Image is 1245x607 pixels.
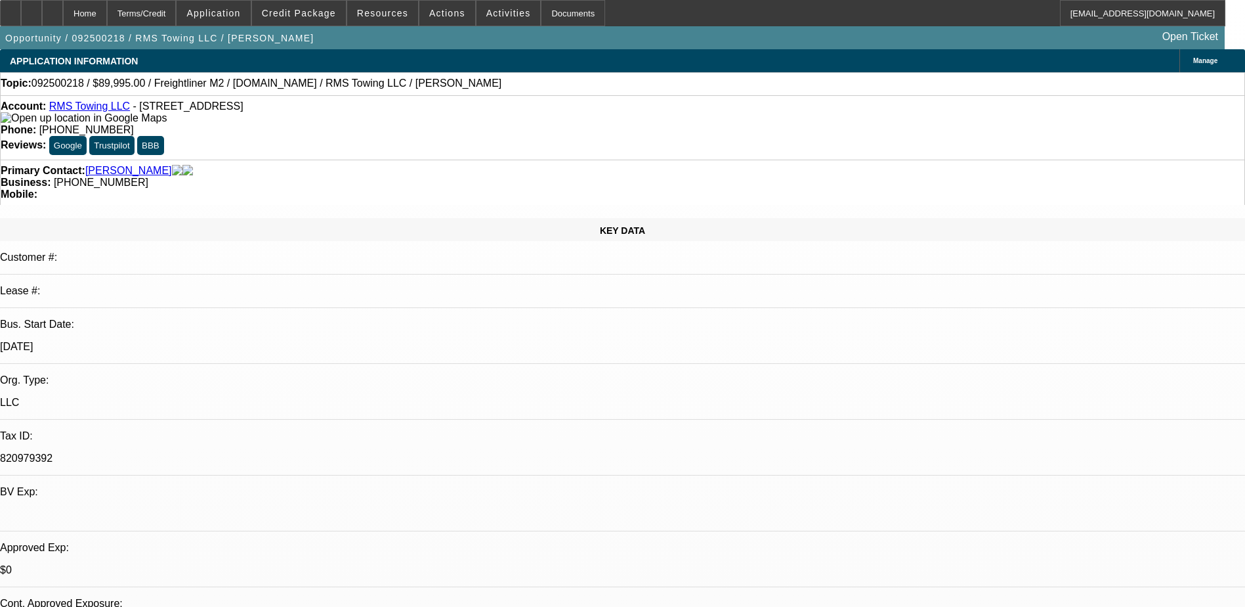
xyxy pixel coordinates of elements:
[252,1,346,26] button: Credit Package
[54,177,148,188] span: [PHONE_NUMBER]
[1,124,36,135] strong: Phone:
[1193,57,1217,64] span: Manage
[1,101,46,112] strong: Account:
[49,101,130,112] a: RMS Towing LLC
[476,1,541,26] button: Activities
[32,78,501,89] span: 092500218 / $89,995.00 / Freightliner M2 / [DOMAIN_NAME] / RMS Towing LLC / [PERSON_NAME]
[1,112,167,124] img: Open up location in Google Maps
[89,136,134,155] button: Trustpilot
[85,165,172,177] a: [PERSON_NAME]
[1,78,32,89] strong: Topic:
[186,8,240,18] span: Application
[600,225,645,236] span: KEY DATA
[1,177,51,188] strong: Business:
[1,165,85,177] strong: Primary Contact:
[1157,26,1223,48] a: Open Ticket
[133,101,243,112] span: - [STREET_ADDRESS]
[429,8,465,18] span: Actions
[10,56,138,66] span: APPLICATION INFORMATION
[419,1,475,26] button: Actions
[1,139,46,150] strong: Reviews:
[177,1,250,26] button: Application
[486,8,531,18] span: Activities
[1,112,167,124] a: View Google Maps
[347,1,418,26] button: Resources
[49,136,87,155] button: Google
[262,8,336,18] span: Credit Package
[357,8,408,18] span: Resources
[1,189,37,200] strong: Mobile:
[137,136,164,155] button: BBB
[39,124,134,135] span: [PHONE_NUMBER]
[182,165,193,177] img: linkedin-icon.png
[5,33,314,43] span: Opportunity / 092500218 / RMS Towing LLC / [PERSON_NAME]
[172,165,182,177] img: facebook-icon.png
